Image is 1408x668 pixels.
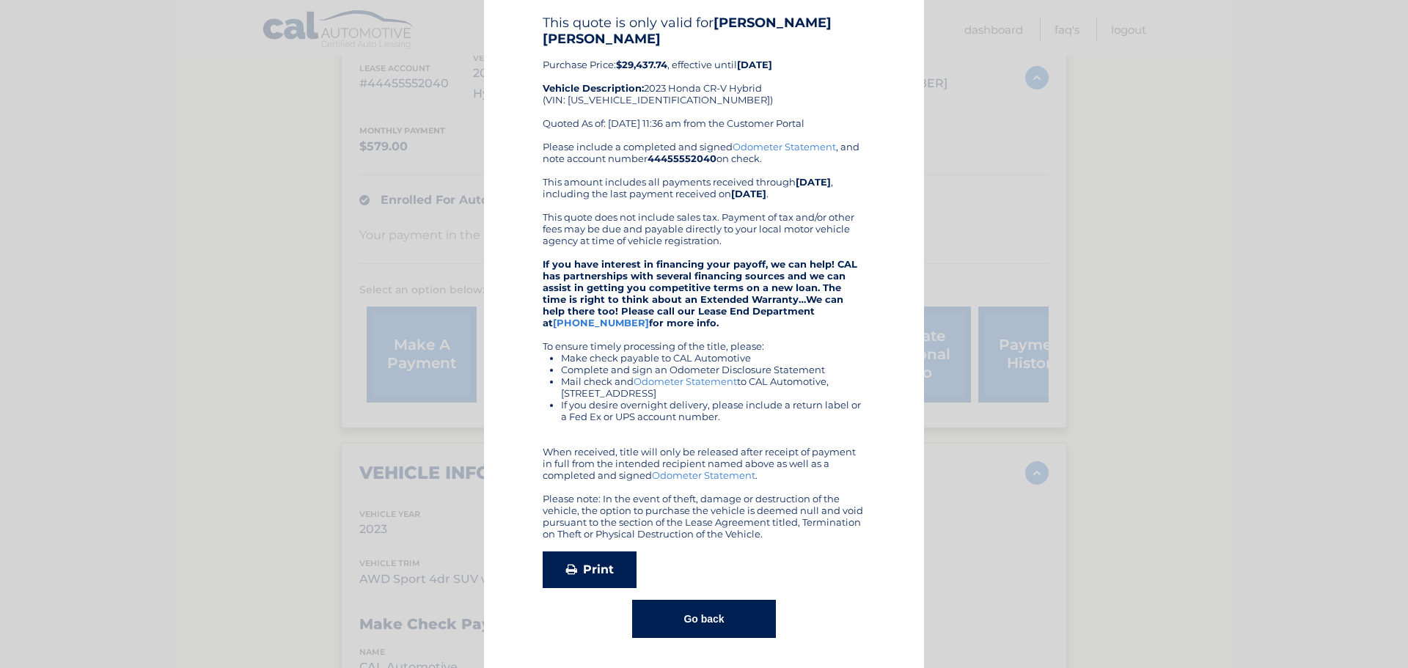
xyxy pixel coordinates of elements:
a: Odometer Statement [733,141,836,153]
button: Go back [632,600,775,638]
b: [DATE] [731,188,766,199]
a: Odometer Statement [634,375,737,387]
li: Mail check and to CAL Automotive, [STREET_ADDRESS] [561,375,865,399]
b: 44455552040 [648,153,716,164]
b: [PERSON_NAME] [PERSON_NAME] [543,15,832,47]
strong: Vehicle Description: [543,82,644,94]
b: [DATE] [796,176,831,188]
a: Odometer Statement [652,469,755,481]
a: Print [543,551,637,588]
b: $29,437.74 [616,59,667,70]
a: [PHONE_NUMBER] [553,317,649,329]
b: [DATE] [737,59,772,70]
div: Please include a completed and signed , and note account number on check. This amount includes al... [543,141,865,540]
li: Make check payable to CAL Automotive [561,352,865,364]
h4: This quote is only valid for [543,15,865,47]
div: Purchase Price: , effective until 2023 Honda CR-V Hybrid (VIN: [US_VEHICLE_IDENTIFICATION_NUMBER]... [543,15,865,141]
li: If you desire overnight delivery, please include a return label or a Fed Ex or UPS account number. [561,399,865,422]
li: Complete and sign an Odometer Disclosure Statement [561,364,865,375]
strong: If you have interest in financing your payoff, we can help! CAL has partnerships with several fin... [543,258,857,329]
